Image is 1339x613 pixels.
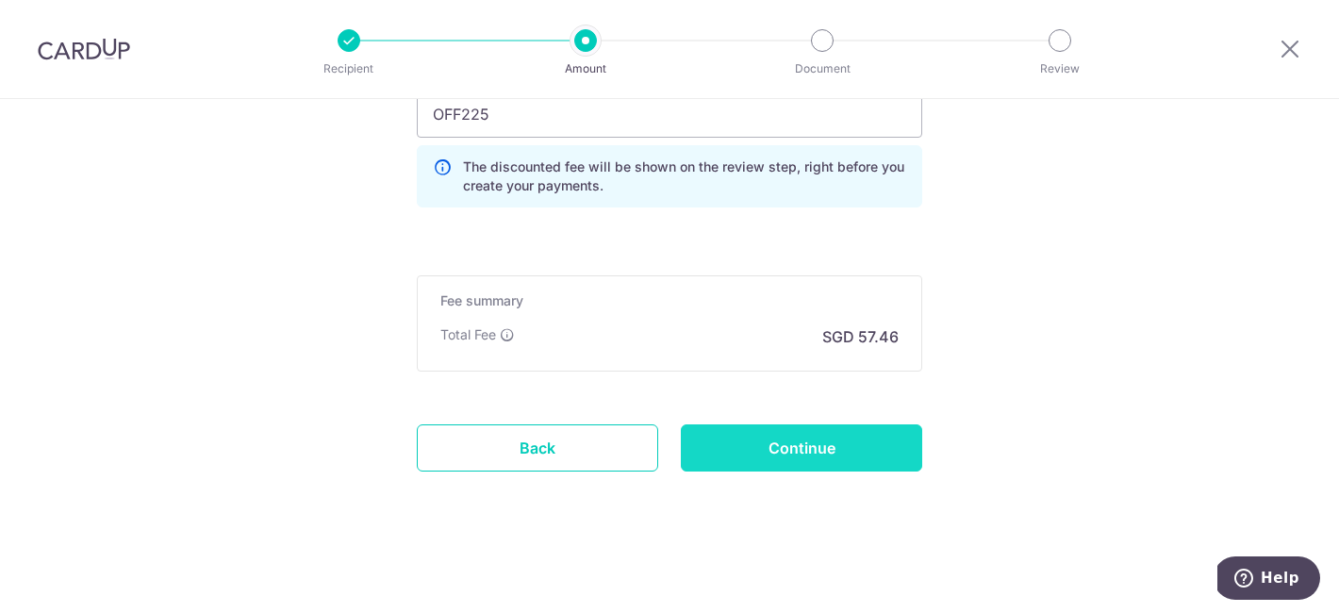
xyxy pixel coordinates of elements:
[440,325,496,344] p: Total Fee
[417,424,658,472] a: Back
[463,157,906,195] p: The discounted fee will be shown on the review step, right before you create your payments.
[440,291,899,310] h5: Fee summary
[752,59,892,78] p: Document
[516,59,655,78] p: Amount
[990,59,1130,78] p: Review
[38,38,130,60] img: CardUp
[1217,556,1320,604] iframe: Opens a widget where you can find more information
[279,59,419,78] p: Recipient
[822,325,899,348] p: SGD 57.46
[681,424,922,472] input: Continue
